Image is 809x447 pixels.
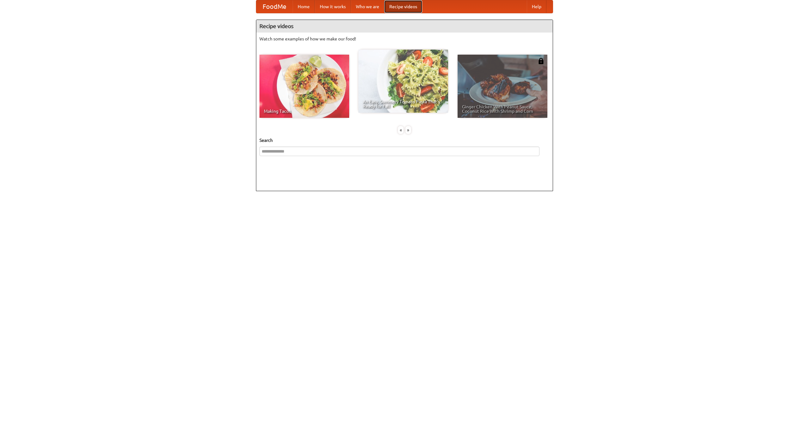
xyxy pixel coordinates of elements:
a: FoodMe [256,0,293,13]
a: How it works [315,0,351,13]
div: » [405,126,411,134]
a: Help [527,0,546,13]
h4: Recipe videos [256,20,553,33]
a: Recipe videos [384,0,422,13]
p: Watch some examples of how we make our food! [259,36,550,42]
a: An Easy, Summery Tomato Pasta That's Ready for Fall [358,50,448,113]
a: Home [293,0,315,13]
div: « [398,126,404,134]
span: Making Tacos [264,109,345,113]
h5: Search [259,137,550,143]
span: An Easy, Summery Tomato Pasta That's Ready for Fall [363,100,444,108]
a: Making Tacos [259,55,349,118]
a: Who we are [351,0,384,13]
img: 483408.png [538,58,544,64]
